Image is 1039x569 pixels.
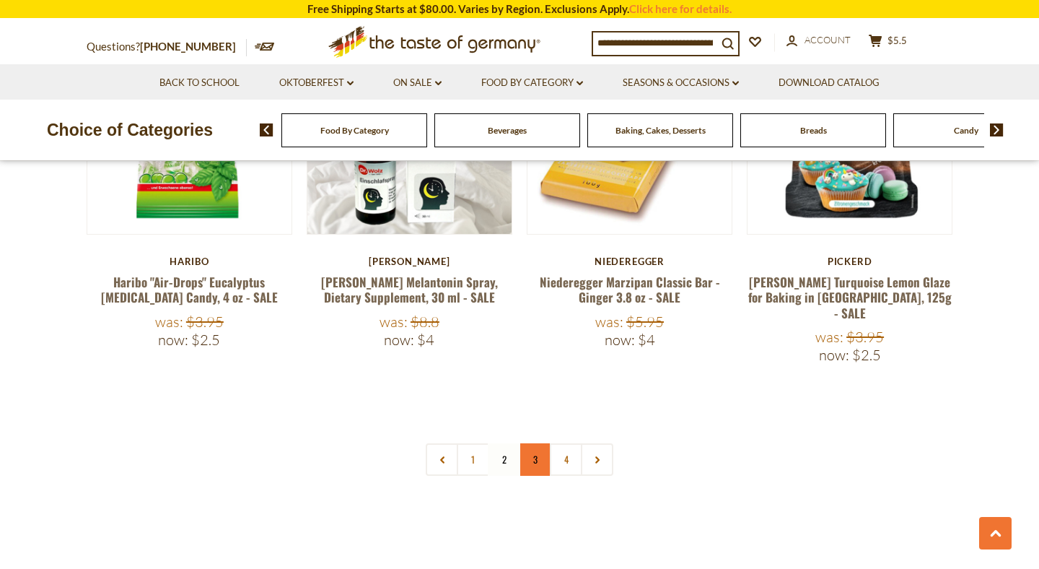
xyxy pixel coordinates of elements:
span: $5.5 [887,35,907,46]
span: $3.95 [186,313,224,331]
a: 1 [457,443,489,476]
span: $2.5 [852,346,881,364]
div: Niederegger [527,256,732,267]
a: Account [786,32,851,48]
span: Account [805,34,851,45]
a: 4 [550,443,582,476]
a: Download Catalog [779,75,880,91]
span: $4 [417,331,434,349]
a: Niederegger Marzipan Classic Bar - Ginger 3.8 oz - SALE [540,273,720,306]
a: Baking, Cakes, Desserts [615,125,706,136]
a: Seasons & Occasions [623,75,739,91]
div: Pickerd [747,256,952,267]
a: 3 [519,443,551,476]
a: [PHONE_NUMBER] [140,40,236,53]
span: $3.95 [846,328,884,346]
button: $5.5 [866,34,909,52]
img: previous arrow [260,123,273,136]
span: $5.95 [626,313,664,331]
label: Now: [158,331,188,349]
label: Was: [815,328,843,346]
a: [PERSON_NAME] Melantonin Spray, Dietary Supplement, 30 ml - SALE [321,273,498,306]
label: Now: [819,346,849,364]
span: $8.8 [411,313,439,331]
a: Food By Category [320,125,389,136]
p: Questions? [87,38,247,56]
div: [PERSON_NAME] [307,256,512,267]
label: Now: [384,331,414,349]
a: Click here for details. [629,2,732,15]
div: Haribo [87,256,292,267]
a: [PERSON_NAME] Turquoise Lemon Glaze for Baking in [GEOGRAPHIC_DATA], 125g - SALE [748,273,952,322]
a: Back to School [159,75,240,91]
label: Was: [595,313,623,331]
label: Was: [380,313,408,331]
span: $2.5 [191,331,220,349]
span: $4 [638,331,655,349]
label: Was: [155,313,183,331]
a: Haribo "Air-Drops" Eucalyptus [MEDICAL_DATA] Candy, 4 oz - SALE [101,273,278,306]
label: Now: [605,331,635,349]
img: next arrow [990,123,1004,136]
a: On Sale [393,75,442,91]
a: Beverages [488,125,527,136]
a: Candy [954,125,978,136]
a: Oktoberfest [279,75,354,91]
a: Breads [800,125,827,136]
a: Food By Category [481,75,583,91]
